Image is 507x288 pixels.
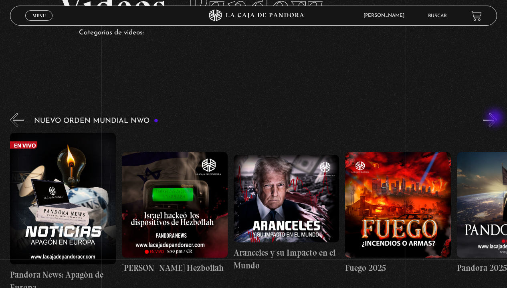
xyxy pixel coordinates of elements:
h4: [PERSON_NAME] Hezbollah [122,262,228,274]
h4: Aranceles y su Impacto en el Mundo [234,246,339,272]
a: Buscar [428,14,447,18]
button: Previous [10,113,24,127]
a: View your shopping cart [471,10,482,21]
span: Cerrar [30,20,48,26]
span: Menu [32,13,46,18]
h3: Nuevo Orden Mundial NWO [34,117,158,125]
button: Next [483,113,497,127]
span: [PERSON_NAME] [360,13,412,18]
p: Categorías de videos: [79,27,448,39]
h4: Fuego 2025 [345,262,451,274]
